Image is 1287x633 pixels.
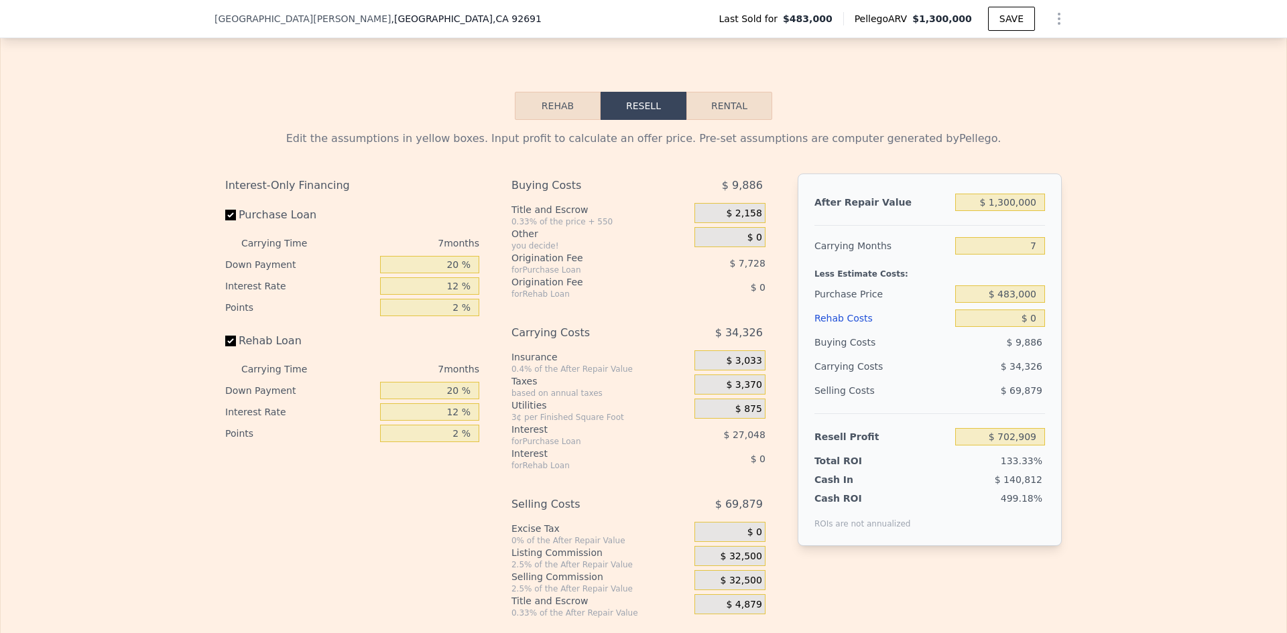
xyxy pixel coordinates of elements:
div: Purchase Price [814,282,950,306]
div: Selling Commission [511,570,689,583]
div: Interest Rate [225,275,375,297]
span: Last Sold for [719,12,784,25]
div: Total ROI [814,454,898,468]
div: Points [225,297,375,318]
div: 0.33% of the price + 550 [511,216,689,227]
span: $ 32,500 [721,551,762,563]
div: Interest [511,447,661,460]
button: Rehab [515,92,601,120]
label: Rehab Loan [225,329,375,353]
div: Cash In [814,473,898,486]
div: Carrying Costs [511,321,661,345]
div: for Purchase Loan [511,265,661,275]
span: $ 69,879 [715,492,763,516]
div: Interest [511,423,661,436]
div: After Repair Value [814,190,950,214]
span: 133.33% [1001,455,1042,466]
div: Interest-Only Financing [225,173,479,198]
span: , CA 92691 [493,13,542,24]
div: you decide! [511,240,689,251]
div: 3¢ per Finished Square Foot [511,412,689,423]
div: Selling Costs [511,492,661,516]
span: $ 27,048 [724,429,765,440]
div: Taxes [511,374,689,388]
div: Buying Costs [814,330,950,354]
span: Pellego ARV [855,12,913,25]
div: 0.33% of the After Repair Value [511,608,689,618]
span: $ 34,326 [1001,361,1042,372]
span: $ 9,886 [722,173,763,198]
div: Carrying Time [241,232,328,254]
div: Origination Fee [511,251,661,265]
div: Resell Profit [814,425,950,449]
div: 7 months [334,358,479,380]
div: 2.5% of the After Repair Value [511,583,689,594]
div: 0.4% of the After Repair Value [511,364,689,374]
div: Less Estimate Costs: [814,258,1045,282]
div: Other [511,227,689,240]
span: $ 4,879 [726,599,761,611]
span: $ 3,370 [726,379,761,391]
span: $ 875 [735,403,762,415]
div: 2.5% of the After Repair Value [511,559,689,570]
div: Cash ROI [814,492,911,505]
span: $483,000 [783,12,833,25]
div: Down Payment [225,380,375,401]
div: Edit the assumptions in yellow boxes. Input profit to calculate an offer price. Pre-set assumptio... [225,131,1062,147]
span: $ 34,326 [715,321,763,345]
div: Insurance [511,350,689,364]
div: Title and Escrow [511,203,689,216]
input: Purchase Loan [225,210,236,220]
span: $ 0 [751,453,765,464]
div: for Purchase Loan [511,436,661,447]
span: $ 0 [747,526,762,539]
div: Title and Escrow [511,594,689,608]
span: $ 0 [751,282,765,293]
span: 499.18% [1001,493,1042,504]
div: based on annual taxes [511,388,689,399]
span: $1,300,000 [912,13,972,24]
span: $ 32,500 [721,575,762,587]
div: Origination Fee [511,275,661,289]
div: Carrying Costs [814,354,898,378]
div: Carrying Time [241,358,328,380]
span: , [GEOGRAPHIC_DATA] [391,12,541,25]
span: $ 3,033 [726,355,761,367]
div: ROIs are not annualized [814,505,911,529]
div: Down Payment [225,254,375,275]
span: $ 7,728 [729,258,765,269]
div: Interest Rate [225,401,375,423]
div: Utilities [511,399,689,412]
div: 7 months [334,232,479,254]
span: $ 140,812 [995,474,1042,485]
span: $ 0 [747,232,762,244]
div: Listing Commission [511,546,689,559]
div: for Rehab Loan [511,460,661,471]
div: Buying Costs [511,173,661,198]
button: Resell [601,92,686,120]
button: SAVE [988,7,1035,31]
button: Rental [686,92,772,120]
div: for Rehab Loan [511,289,661,299]
div: Selling Costs [814,378,950,403]
span: [GEOGRAPHIC_DATA][PERSON_NAME] [214,12,391,25]
div: Points [225,423,375,444]
div: Rehab Costs [814,306,950,330]
div: 0% of the After Repair Value [511,535,689,546]
span: $ 9,886 [1007,337,1042,348]
span: $ 69,879 [1001,385,1042,396]
label: Purchase Loan [225,203,375,227]
span: $ 2,158 [726,208,761,220]
div: Excise Tax [511,522,689,535]
button: Show Options [1046,5,1072,32]
div: Carrying Months [814,234,950,258]
input: Rehab Loan [225,336,236,346]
